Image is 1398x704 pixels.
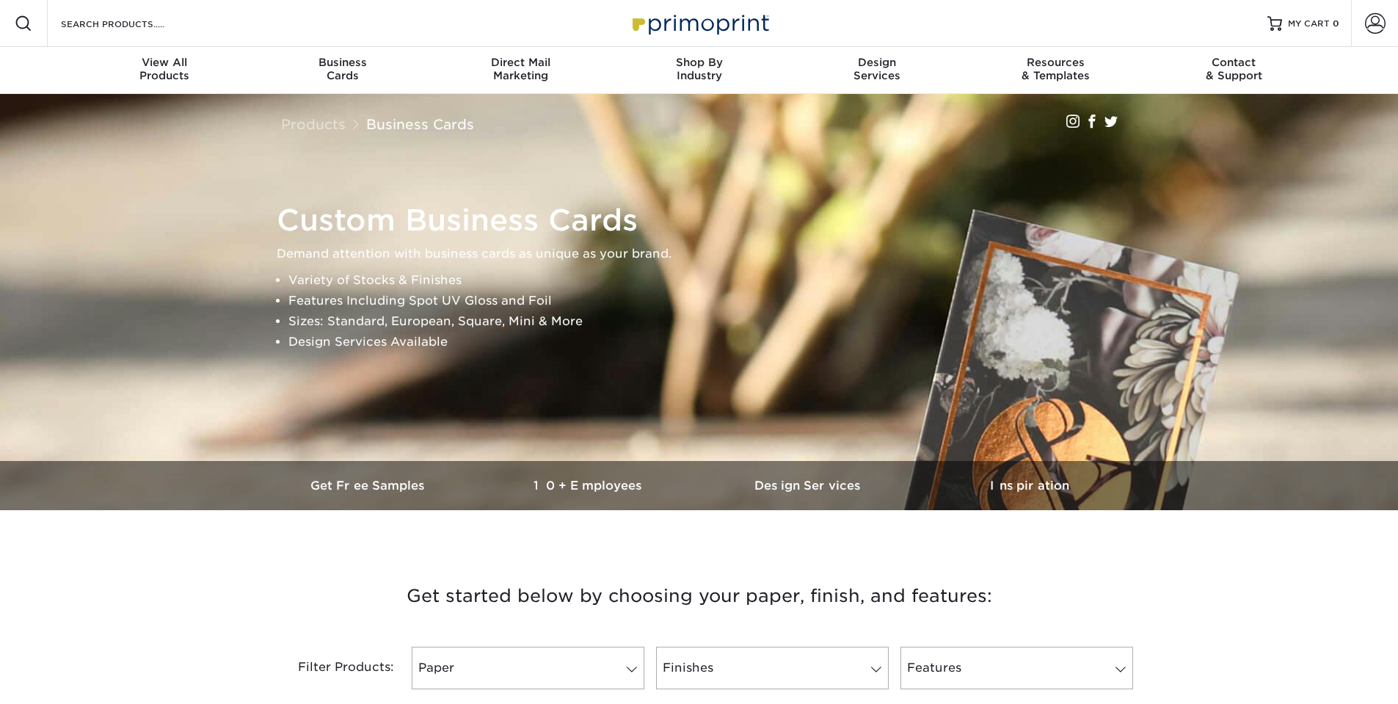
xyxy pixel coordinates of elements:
[59,15,203,32] input: SEARCH PRODUCTS.....
[656,647,889,689] a: Finishes
[626,7,773,39] img: Primoprint
[259,479,479,493] h3: Get Free Samples
[1145,47,1323,94] a: Contact& Support
[479,479,699,493] h3: 10+ Employees
[699,461,920,510] a: Design Services
[610,56,788,82] div: Industry
[610,47,788,94] a: Shop ByIndustry
[966,56,1145,69] span: Resources
[277,203,1135,238] h1: Custom Business Cards
[253,56,432,82] div: Cards
[259,461,479,510] a: Get Free Samples
[277,244,1135,264] p: Demand attention with business cards as unique as your brand.
[966,47,1145,94] a: Resources& Templates
[253,47,432,94] a: BusinessCards
[788,56,966,69] span: Design
[270,563,1129,629] h3: Get started below by choosing your paper, finish, and features:
[966,56,1145,82] div: & Templates
[1333,18,1339,29] span: 0
[900,647,1133,689] a: Features
[920,461,1140,510] a: Inspiration
[288,311,1135,332] li: Sizes: Standard, European, Square, Mini & More
[366,116,474,132] a: Business Cards
[920,479,1140,493] h3: Inspiration
[1145,56,1323,82] div: & Support
[479,461,699,510] a: 10+ Employees
[76,47,254,94] a: View AllProducts
[288,332,1135,352] li: Design Services Available
[699,479,920,493] h3: Design Services
[788,47,966,94] a: DesignServices
[281,116,346,132] a: Products
[432,56,610,82] div: Marketing
[253,56,432,69] span: Business
[412,647,644,689] a: Paper
[1288,18,1330,30] span: MY CART
[259,647,406,689] div: Filter Products:
[288,270,1135,291] li: Variety of Stocks & Finishes
[432,56,610,69] span: Direct Mail
[76,56,254,82] div: Products
[1145,56,1323,69] span: Contact
[610,56,788,69] span: Shop By
[76,56,254,69] span: View All
[432,47,610,94] a: Direct MailMarketing
[288,291,1135,311] li: Features Including Spot UV Gloss and Foil
[788,56,966,82] div: Services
